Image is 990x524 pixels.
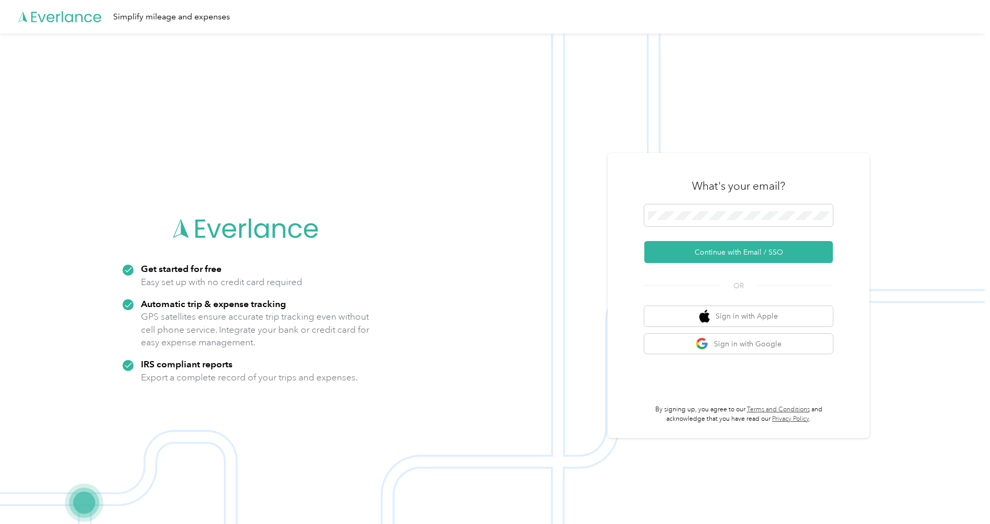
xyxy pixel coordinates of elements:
[696,337,709,351] img: google logo
[644,405,833,423] p: By signing up, you agree to our and acknowledge that you have read our .
[141,310,370,349] p: GPS satellites ensure accurate trip tracking even without cell phone service. Integrate your bank...
[141,358,233,369] strong: IRS compliant reports
[141,263,222,274] strong: Get started for free
[141,276,302,289] p: Easy set up with no credit card required
[644,306,833,326] button: apple logoSign in with Apple
[141,298,286,309] strong: Automatic trip & expense tracking
[699,310,710,323] img: apple logo
[644,334,833,354] button: google logoSign in with Google
[644,241,833,263] button: Continue with Email / SSO
[772,415,809,423] a: Privacy Policy
[720,280,757,291] span: OR
[747,406,810,413] a: Terms and Conditions
[931,465,990,524] iframe: Everlance-gr Chat Button Frame
[141,371,358,384] p: Export a complete record of your trips and expenses.
[692,179,785,193] h3: What's your email?
[113,10,230,24] div: Simplify mileage and expenses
